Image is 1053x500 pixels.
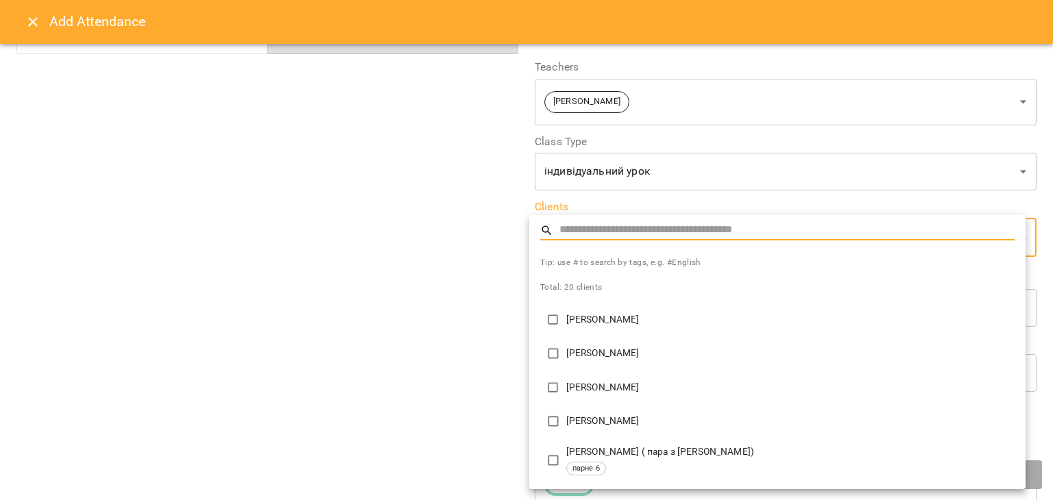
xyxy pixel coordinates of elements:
span: парне 6 [567,463,605,475]
p: [PERSON_NAME] [566,381,1015,395]
p: [PERSON_NAME] ( пара з [PERSON_NAME]) [566,445,1015,459]
p: [PERSON_NAME] [566,313,1015,327]
span: Total: 20 clients [540,282,603,292]
p: [PERSON_NAME] [566,414,1015,428]
p: [PERSON_NAME] [566,347,1015,360]
span: Tip: use # to search by tags, e.g. #English [540,256,1015,270]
